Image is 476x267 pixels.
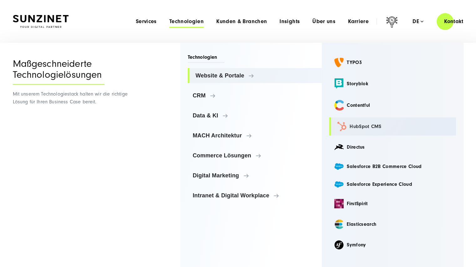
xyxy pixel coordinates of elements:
[412,18,423,25] div: de
[196,72,317,79] span: Website & Portale
[329,177,456,192] a: Salesforce Experience Cloud
[188,188,322,203] a: Intranet & Digital Workplace
[13,90,130,106] p: Mit unserem Technologiestack halten wir die richtige Lösung für Ihren Business Case bereit.
[193,152,317,159] span: Commerce Lösungen
[312,18,335,25] a: Über uns
[193,172,317,179] span: Digital Marketing
[193,132,317,139] span: MACH Architektur
[329,138,456,156] a: Directus
[329,96,456,115] a: Contentful
[188,108,322,123] a: Data & KI
[193,112,317,119] span: Data & KI
[216,18,267,25] a: Kunden & Branchen
[329,74,456,93] a: Storyblok
[329,117,456,136] a: HubSpot CMS
[169,18,204,25] a: Technologien
[188,88,322,103] a: CRM
[329,215,456,233] a: Elasticsearch
[188,168,322,183] a: Digital Marketing
[193,92,317,99] span: CRM
[279,18,300,25] a: Insights
[329,53,456,72] a: TYPO3
[188,54,225,63] span: Technologien
[329,236,456,254] a: Symfony
[136,18,157,25] a: Services
[188,68,322,83] a: Website & Portale
[329,159,456,174] a: Salesforce B2B Commerce Cloud
[193,192,317,199] span: Intranet & Digital Workplace
[437,12,471,30] a: Kontakt
[13,15,69,28] img: SUNZINET Full Service Digital Agentur
[329,195,456,213] a: FirstSpirit
[348,18,369,25] a: Karriere
[188,148,322,163] a: Commerce Lösungen
[13,58,105,85] div: Maßgeschneiderte Technologielösungen
[188,128,322,143] a: MACH Architektur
